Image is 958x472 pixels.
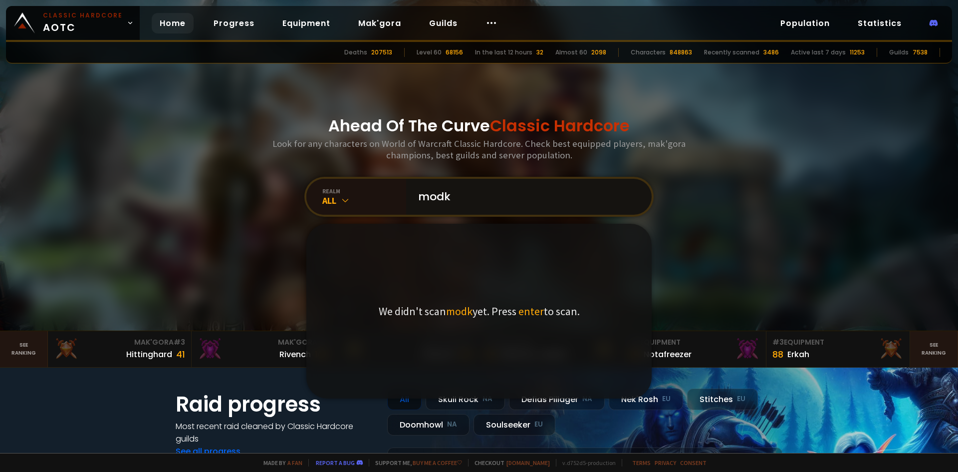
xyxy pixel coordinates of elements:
h4: Most recent raid cleaned by Classic Hardcore guilds [176,420,375,445]
a: Mak'gora [350,13,409,33]
div: Doomhowl [387,414,470,436]
span: AOTC [43,11,123,35]
div: Nek'Rosh [609,389,683,410]
a: Privacy [655,459,676,467]
a: Classic HardcoreAOTC [6,6,140,40]
a: a fan [287,459,302,467]
div: All [387,389,422,410]
div: Defias Pillager [509,389,605,410]
div: 88 [772,348,783,361]
small: EU [737,394,745,404]
span: v. d752d5 - production [556,459,616,467]
a: Seeranking [910,331,958,367]
span: # 3 [174,337,185,347]
div: 848863 [670,48,692,57]
div: Recently scanned [704,48,759,57]
a: #3Equipment88Erkah [766,331,910,367]
div: 3486 [763,48,779,57]
span: # 3 [772,337,784,347]
a: Buy me a coffee [413,459,462,467]
span: Checkout [468,459,550,467]
div: In the last 12 hours [475,48,532,57]
div: 2098 [591,48,606,57]
div: 207513 [371,48,392,57]
div: Mak'Gora [54,337,185,348]
a: Report a bug [316,459,355,467]
a: [DOMAIN_NAME] [506,459,550,467]
small: EU [534,420,543,430]
a: Mak'Gora#3Hittinghard41 [48,331,192,367]
p: We didn't scan yet. Press to scan. [379,304,580,318]
div: All [322,195,406,206]
div: 7538 [913,48,928,57]
div: Active last 7 days [791,48,846,57]
div: Rivench [279,348,311,361]
span: enter [518,304,544,318]
div: 11253 [850,48,865,57]
a: Equipment [274,13,338,33]
a: Population [772,13,838,33]
a: Consent [680,459,707,467]
div: Guilds [889,48,909,57]
a: See all progress [176,446,240,457]
small: NA [447,420,457,430]
span: modk [446,304,473,318]
h1: Raid progress [176,389,375,420]
div: Skull Rock [426,389,505,410]
span: Classic Hardcore [490,114,630,137]
div: realm [322,187,406,195]
a: Statistics [850,13,910,33]
h3: Look for any characters on World of Warcraft Classic Hardcore. Check best equipped players, mak'g... [268,138,690,161]
div: 41 [176,348,185,361]
div: Notafreezer [644,348,692,361]
small: EU [662,394,671,404]
a: #2Equipment88Notafreezer [623,331,766,367]
a: Progress [206,13,262,33]
small: NA [482,394,492,404]
div: Soulseeker [474,414,555,436]
span: Made by [257,459,302,467]
a: Home [152,13,194,33]
div: Mak'Gora [198,337,329,348]
div: Equipment [772,337,904,348]
div: 68156 [446,48,463,57]
small: NA [582,394,592,404]
div: Almost 60 [555,48,587,57]
a: Mak'Gora#2Rivench100 [192,331,335,367]
div: Deaths [344,48,367,57]
small: Classic Hardcore [43,11,123,20]
div: Erkah [787,348,809,361]
div: Level 60 [417,48,442,57]
a: Terms [632,459,651,467]
div: Equipment [629,337,760,348]
div: 32 [536,48,543,57]
div: Characters [631,48,666,57]
div: Stitches [687,389,758,410]
span: Support me, [369,459,462,467]
a: Guilds [421,13,466,33]
div: Hittinghard [126,348,172,361]
input: Search a character... [412,179,640,215]
h1: Ahead Of The Curve [328,114,630,138]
